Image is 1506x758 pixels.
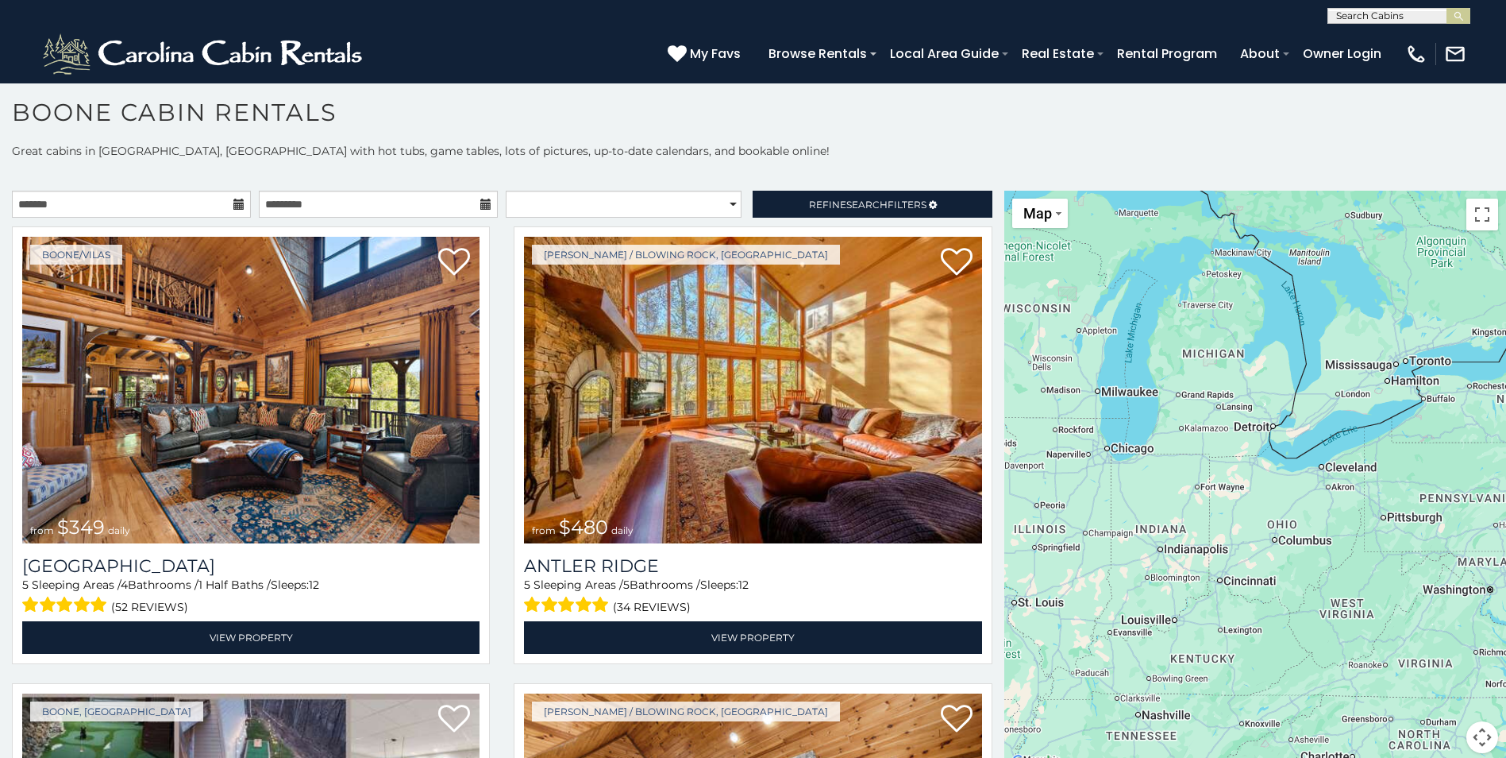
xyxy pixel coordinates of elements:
[30,245,122,265] a: Boone/Vilas
[22,237,480,543] img: Diamond Creek Lodge
[198,578,271,592] span: 1 Half Baths /
[524,555,981,577] a: Antler Ridge
[623,578,630,592] span: 5
[1405,43,1427,65] img: phone-regular-white.png
[941,246,973,280] a: Add to favorites
[22,621,480,654] a: View Property
[611,524,634,536] span: daily
[309,578,319,592] span: 12
[438,703,470,737] a: Add to favorites
[108,524,130,536] span: daily
[524,621,981,654] a: View Property
[22,577,480,617] div: Sleeping Areas / Bathrooms / Sleeps:
[438,246,470,280] a: Add to favorites
[57,516,105,539] span: $349
[753,191,992,218] a: RefineSearchFilters
[1232,40,1288,68] a: About
[738,578,749,592] span: 12
[40,30,369,78] img: White-1-2.png
[846,199,888,211] span: Search
[532,702,840,721] a: [PERSON_NAME] / Blowing Rock, [GEOGRAPHIC_DATA]
[613,597,691,617] span: (34 reviews)
[22,555,480,577] h3: Diamond Creek Lodge
[30,524,54,536] span: from
[524,578,530,592] span: 5
[809,199,926,211] span: Refine Filters
[559,516,608,539] span: $480
[1012,199,1068,228] button: Change map style
[1295,40,1389,68] a: Owner Login
[1466,721,1498,753] button: Map camera controls
[524,237,981,543] img: Antler Ridge
[1023,205,1052,222] span: Map
[30,702,203,721] a: Boone, [GEOGRAPHIC_DATA]
[22,237,480,543] a: Diamond Creek Lodge from $349 daily
[111,597,188,617] span: (52 reviews)
[532,245,840,265] a: [PERSON_NAME] / Blowing Rock, [GEOGRAPHIC_DATA]
[532,524,556,536] span: from
[22,578,29,592] span: 5
[1466,199,1498,230] button: Toggle fullscreen view
[524,237,981,543] a: Antler Ridge from $480 daily
[1109,40,1225,68] a: Rental Program
[690,44,741,64] span: My Favs
[941,703,973,737] a: Add to favorites
[882,40,1007,68] a: Local Area Guide
[761,40,875,68] a: Browse Rentals
[1444,43,1466,65] img: mail-regular-white.png
[1014,40,1102,68] a: Real Estate
[22,555,480,577] a: [GEOGRAPHIC_DATA]
[121,578,128,592] span: 4
[668,44,745,64] a: My Favs
[524,577,981,617] div: Sleeping Areas / Bathrooms / Sleeps:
